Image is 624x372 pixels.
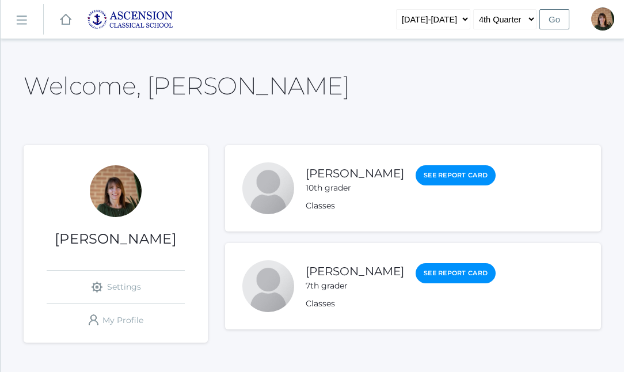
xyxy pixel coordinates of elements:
h1: [PERSON_NAME] [24,231,208,246]
h2: Welcome, [PERSON_NAME] [24,73,349,99]
a: See Report Card [416,165,496,185]
div: Luke Anderson [242,162,294,214]
div: 7th grader [306,280,404,292]
div: Grace Anderson [242,260,294,312]
a: Classes [306,298,335,309]
input: Go [539,9,569,29]
div: Jennifer Anderson [591,7,614,31]
div: Jennifer Anderson [90,165,142,217]
a: My Profile [47,304,185,337]
a: Classes [306,200,335,211]
a: Settings [47,271,185,303]
a: [PERSON_NAME] [306,166,404,180]
a: See Report Card [416,263,496,283]
div: 10th grader [306,182,404,194]
a: [PERSON_NAME] [306,264,404,278]
img: ascension-logo-blue-113fc29133de2fb5813e50b71547a291c5fdb7962bf76d49838a2a14a36269ea.jpg [87,9,173,29]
